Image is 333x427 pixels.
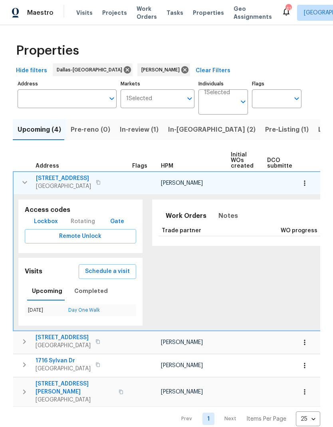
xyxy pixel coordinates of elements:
a: Goto page 1 [202,413,214,425]
button: Hide filters [13,63,50,78]
span: In-review (1) [120,124,159,135]
span: [GEOGRAPHIC_DATA] [36,342,91,350]
button: Clear Filters [192,63,234,78]
span: Maestro [27,9,54,17]
span: [PERSON_NAME] [161,180,203,186]
span: Clear Filters [196,66,230,76]
span: [PERSON_NAME] [161,389,203,395]
button: Open [184,93,195,104]
span: Visits [76,9,93,17]
div: Rotating code is only available during visiting hours [67,214,98,229]
span: Initial WOs created [231,152,254,169]
span: HPM [161,163,173,169]
span: Upcoming [32,286,62,296]
p: Items Per Page [246,415,286,423]
span: Work Orders [166,210,206,221]
h5: Visits [25,267,42,276]
span: Pre-reno (0) [71,124,110,135]
span: Pre-Listing (1) [265,124,309,135]
span: WO progress [281,228,317,233]
span: Flags [132,163,147,169]
span: Upcoming (4) [18,124,61,135]
label: Individuals [198,81,248,86]
span: Work Orders [137,5,157,21]
button: Lockbox [31,214,61,229]
span: [GEOGRAPHIC_DATA] [36,365,91,373]
div: [PERSON_NAME] [137,63,190,76]
button: Open [106,93,117,104]
span: Notes [218,210,238,221]
button: Open [238,96,249,107]
button: Gate [104,214,130,229]
span: Schedule a visit [85,267,130,277]
span: Lockbox [34,217,58,227]
span: [PERSON_NAME] [161,363,203,368]
span: Properties [16,47,79,55]
button: Remote Unlock [25,229,136,244]
span: In-[GEOGRAPHIC_DATA] (2) [168,124,256,135]
a: Day One Walk [68,308,100,312]
span: [STREET_ADDRESS] [36,174,91,182]
div: Dallas-[GEOGRAPHIC_DATA] [53,63,133,76]
span: Tasks [166,10,183,16]
span: Dallas-[GEOGRAPHIC_DATA] [57,66,125,74]
span: 1 Selected [126,95,152,102]
button: Schedule a visit [79,264,136,279]
nav: Pagination Navigation [174,411,320,426]
span: [GEOGRAPHIC_DATA] [36,396,114,404]
span: 1716 Sylvan Dr [36,357,91,365]
div: 41 [285,5,291,13]
span: [GEOGRAPHIC_DATA] [36,182,91,190]
span: Trade partner [162,228,201,233]
span: [PERSON_NAME] [161,340,203,345]
span: Completed [74,286,108,296]
span: Hide filters [16,66,47,76]
span: [STREET_ADDRESS][PERSON_NAME] [36,380,114,396]
span: DCO submitted [267,158,296,169]
label: Markets [121,81,195,86]
span: Projects [102,9,127,17]
span: Address [36,163,59,169]
span: Gate [107,217,127,227]
span: Geo Assignments [234,5,272,21]
h5: Access codes [25,206,136,214]
td: [DATE] [25,304,65,316]
span: [PERSON_NAME] [141,66,183,74]
label: Flags [252,81,301,86]
span: [STREET_ADDRESS] [36,334,91,342]
span: Remote Unlock [31,231,130,241]
button: Open [291,93,302,104]
span: Properties [193,9,224,17]
label: Address [18,81,117,86]
span: 1 Selected [204,89,230,96]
